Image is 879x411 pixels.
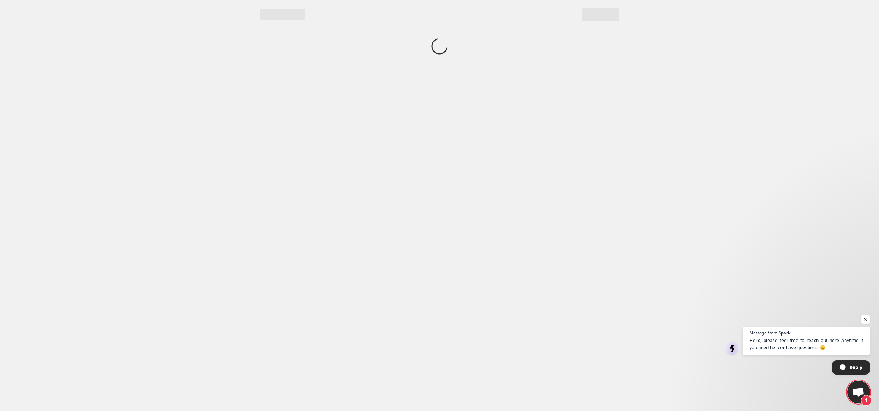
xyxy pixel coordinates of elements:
div: Open chat [847,381,870,403]
span: Message from [749,331,777,335]
span: Reply [849,361,862,374]
span: Spark [779,331,791,335]
span: Hello, please feel free to reach out here anytime if you need help or have questions. 😊 [749,337,863,351]
span: 1 [861,395,871,406]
